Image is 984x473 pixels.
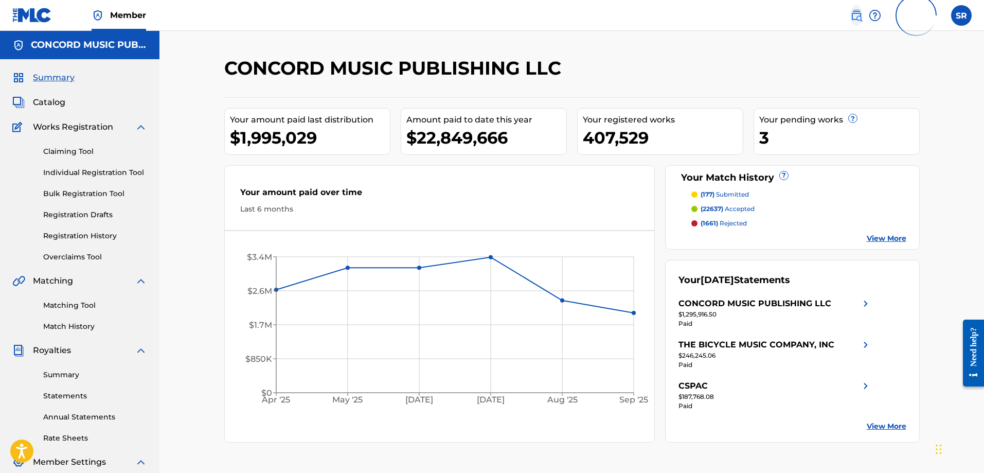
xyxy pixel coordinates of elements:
[43,300,147,311] a: Matching Tool
[678,392,872,401] div: $187,768.08
[678,339,872,370] a: THE BICYCLE MUSIC COMPANY, INCright chevron icon$246,245.06Paid
[240,186,639,204] div: Your amount paid over time
[33,275,73,287] span: Matching
[933,424,984,473] iframe: Chat Widget
[850,9,863,22] img: search
[678,339,834,351] div: THE BICYCLE MUSIC COMPANY, INC
[135,275,147,287] img: expand
[43,167,147,178] a: Individual Registration Tool
[12,96,65,109] a: CatalogCatalog
[678,380,708,392] div: CSPAC
[33,72,75,84] span: Summary
[678,380,872,411] a: CSPACright chevron icon$187,768.08Paid
[43,146,147,157] a: Claiming Tool
[12,72,75,84] a: SummarySummary
[135,121,147,133] img: expand
[759,126,919,149] div: 3
[240,204,639,215] div: Last 6 months
[849,114,857,122] span: ?
[701,274,734,286] span: [DATE]
[780,171,788,180] span: ?
[43,391,147,401] a: Statements
[249,320,272,330] tspan: $1.7M
[230,114,390,126] div: Your amount paid last distribution
[678,360,872,370] div: Paid
[678,351,872,360] div: $246,245.06
[936,434,942,465] div: Drag
[12,275,25,287] img: Matching
[583,114,743,126] div: Your registered works
[33,344,71,357] span: Royalties
[261,388,272,398] tspan: $0
[701,190,714,198] span: (177)
[92,9,104,22] img: Top Rightsholder
[43,231,147,241] a: Registration History
[701,219,718,227] span: (1661)
[678,297,872,328] a: CONCORD MUSIC PUBLISHING LLCright chevron icon$1,295,916.50Paid
[583,126,743,149] div: 407,529
[332,395,363,405] tspan: May '25
[678,273,790,287] div: Your Statements
[12,344,25,357] img: Royalties
[43,321,147,332] a: Match History
[43,433,147,444] a: Rate Sheets
[701,204,755,214] p: accepted
[860,339,872,351] img: right chevron icon
[12,96,25,109] img: Catalog
[619,395,648,405] tspan: Sep '25
[33,121,113,133] span: Works Registration
[691,219,906,228] a: (1661) rejected
[12,39,25,51] img: Accounts
[869,5,881,26] div: Help
[247,286,272,296] tspan: $2.6M
[406,114,566,126] div: Amount paid to date this year
[867,421,906,432] a: View More
[701,205,723,213] span: (22637)
[678,297,831,310] div: CONCORD MUSIC PUBLISHING LLC
[860,380,872,392] img: right chevron icon
[701,219,747,228] p: rejected
[43,209,147,220] a: Registration Drafts
[678,319,872,328] div: Paid
[12,72,25,84] img: Summary
[12,8,52,23] img: MLC Logo
[230,126,390,149] div: $1,995,029
[33,456,106,468] span: Member Settings
[43,370,147,380] a: Summary
[43,188,147,199] a: Bulk Registration Tool
[245,354,272,364] tspan: $850K
[701,190,749,199] p: submitted
[224,57,566,80] h2: CONCORD MUSIC PUBLISHING LLC
[406,126,566,149] div: $22,849,666
[955,312,984,395] iframe: Resource Center
[135,344,147,357] img: expand
[850,5,863,26] a: Public Search
[247,252,272,262] tspan: $3.4M
[867,233,906,244] a: View More
[43,412,147,423] a: Annual Statements
[33,96,65,109] span: Catalog
[759,114,919,126] div: Your pending works
[691,204,906,214] a: (22637) accepted
[678,310,872,319] div: $1,295,916.50
[261,395,290,405] tspan: Apr '25
[691,190,906,199] a: (177) submitted
[135,456,147,468] img: expand
[12,456,25,468] img: Member Settings
[678,171,906,185] div: Your Match History
[547,395,578,405] tspan: Aug '25
[951,5,972,26] div: User Menu
[405,395,433,405] tspan: [DATE]
[12,121,26,133] img: Works Registration
[110,9,146,21] span: Member
[860,297,872,310] img: right chevron icon
[477,395,505,405] tspan: [DATE]
[678,401,872,411] div: Paid
[869,9,881,22] img: help
[43,252,147,262] a: Overclaims Tool
[31,39,147,51] h5: CONCORD MUSIC PUBLISHING LLC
